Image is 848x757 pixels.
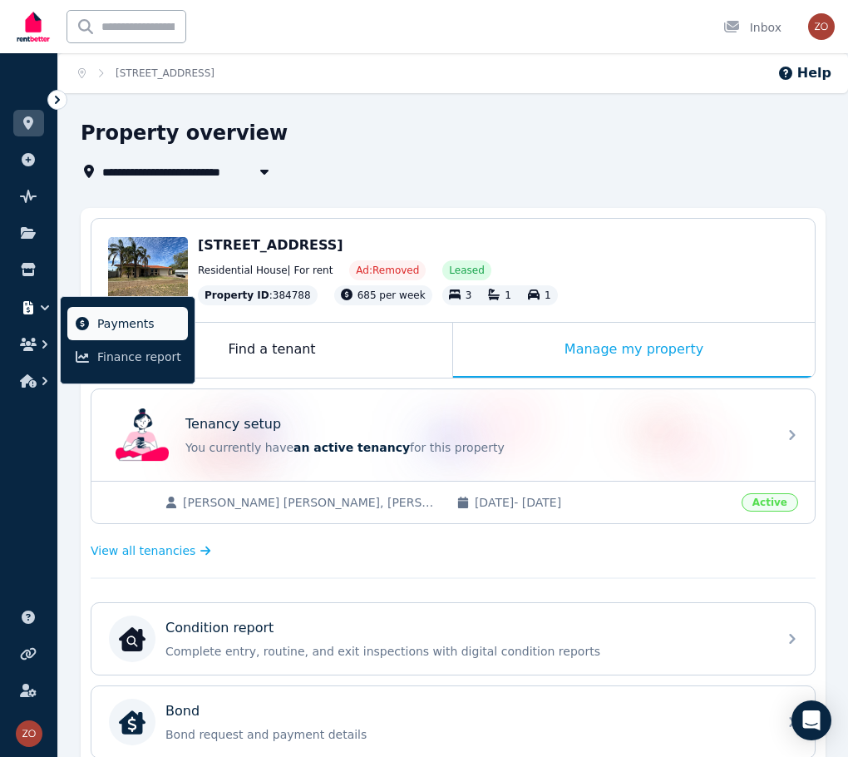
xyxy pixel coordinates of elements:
p: Complete entry, routine, and exit inspections with digital condition reports [165,643,767,660]
span: Active [742,493,798,512]
span: Residential House | For rent [198,264,333,277]
span: Payments [97,314,181,334]
button: Help [777,63,831,83]
div: Manage my property [453,323,815,378]
img: Condition report [119,626,145,652]
span: an active tenancy [293,441,410,454]
img: Bond [119,709,145,735]
nav: Breadcrumb [58,53,234,93]
span: 3 [466,289,472,301]
span: [STREET_ADDRESS] [198,237,343,253]
a: Finance report [67,340,188,374]
a: View all tenancies [91,542,211,559]
div: Find a tenant [91,323,452,378]
p: Bond [165,701,200,721]
p: Bond request and payment details [165,726,767,743]
div: : 384788 [198,285,318,305]
a: Tenancy setupTenancy setupYou currently havean active tenancyfor this property [91,389,815,481]
span: [DATE] - [DATE] [475,494,732,511]
p: You currently have for this property [185,439,767,456]
span: Leased [449,264,484,277]
div: Open Intercom Messenger [791,700,831,740]
p: Condition report [165,618,274,638]
div: Inbox [723,19,781,36]
span: 685 per week [357,289,426,301]
span: 1 [505,289,511,301]
img: Zachary Oosthuizen [16,720,42,747]
a: Condition reportCondition reportComplete entry, routine, and exit inspections with digital condit... [91,603,815,675]
img: Zachary Oosthuizen [808,13,835,40]
span: [PERSON_NAME] [PERSON_NAME], [PERSON_NAME] [183,494,440,511]
span: View all tenancies [91,542,195,559]
span: Ad: Removed [356,264,419,277]
img: RentBetter [13,6,53,47]
h1: Property overview [81,120,288,146]
span: Finance report [97,347,181,367]
p: Tenancy setup [185,414,281,434]
a: Payments [67,307,188,340]
span: Property ID [205,289,269,302]
span: 1 [545,289,551,301]
a: [STREET_ADDRESS] [116,67,214,79]
img: Tenancy setup [116,408,169,462]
